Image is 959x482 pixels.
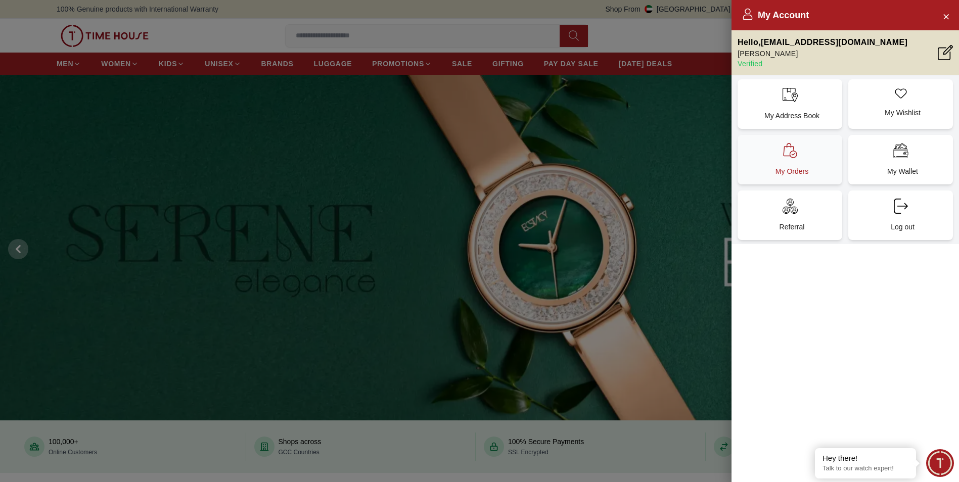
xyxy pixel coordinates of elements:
p: My Orders [746,166,838,176]
p: Talk to our watch expert! [823,464,908,473]
p: My Wishlist [856,108,949,118]
p: Verified [738,59,907,69]
div: Hey there! [823,453,908,463]
div: Chat Widget [926,449,954,477]
p: Referral [746,222,838,232]
button: Close Account [938,8,954,24]
p: My Wallet [856,166,949,176]
p: [PERSON_NAME] [738,49,907,59]
p: Hello , [EMAIL_ADDRESS][DOMAIN_NAME] [738,36,907,49]
p: My Address Book [746,111,838,121]
h2: My Account [742,8,809,22]
p: Log out [856,222,949,232]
